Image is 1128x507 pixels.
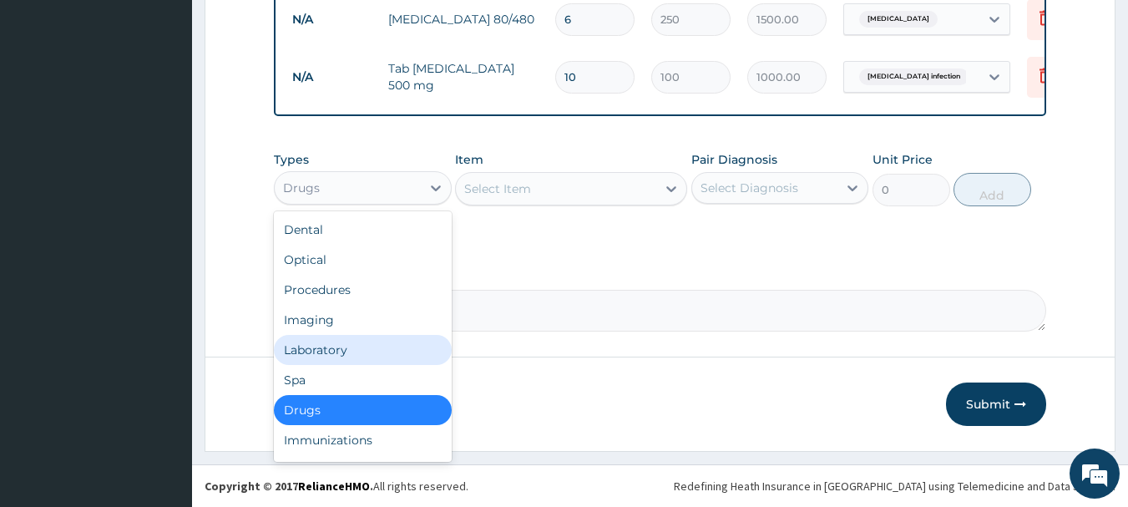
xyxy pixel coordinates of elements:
[274,215,452,245] div: Dental
[455,151,483,168] label: Item
[283,180,320,196] div: Drugs
[859,11,938,28] span: [MEDICAL_DATA]
[464,180,531,197] div: Select Item
[205,479,373,494] strong: Copyright © 2017 .
[274,395,452,425] div: Drugs
[274,245,452,275] div: Optical
[380,3,547,36] td: [MEDICAL_DATA] 80/480
[97,149,230,317] span: We're online!
[380,52,547,102] td: Tab [MEDICAL_DATA] 500 mg
[274,275,452,305] div: Procedures
[8,333,318,392] textarea: Type your message and hit 'Enter'
[274,425,452,455] div: Immunizations
[87,94,281,115] div: Chat with us now
[274,365,452,395] div: Spa
[274,8,314,48] div: Minimize live chat window
[946,383,1046,426] button: Submit
[274,266,1047,281] label: Comment
[953,173,1031,206] button: Add
[274,335,452,365] div: Laboratory
[674,478,1115,494] div: Redefining Heath Insurance in [GEOGRAPHIC_DATA] using Telemedicine and Data Science!
[274,153,309,167] label: Types
[31,84,68,125] img: d_794563401_company_1708531726252_794563401
[298,479,370,494] a: RelianceHMO
[691,151,777,168] label: Pair Diagnosis
[701,180,798,196] div: Select Diagnosis
[284,4,380,35] td: N/A
[274,455,452,485] div: Others
[873,151,933,168] label: Unit Price
[274,305,452,335] div: Imaging
[192,464,1128,507] footer: All rights reserved.
[859,68,969,85] span: [MEDICAL_DATA] infection
[284,62,380,93] td: N/A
